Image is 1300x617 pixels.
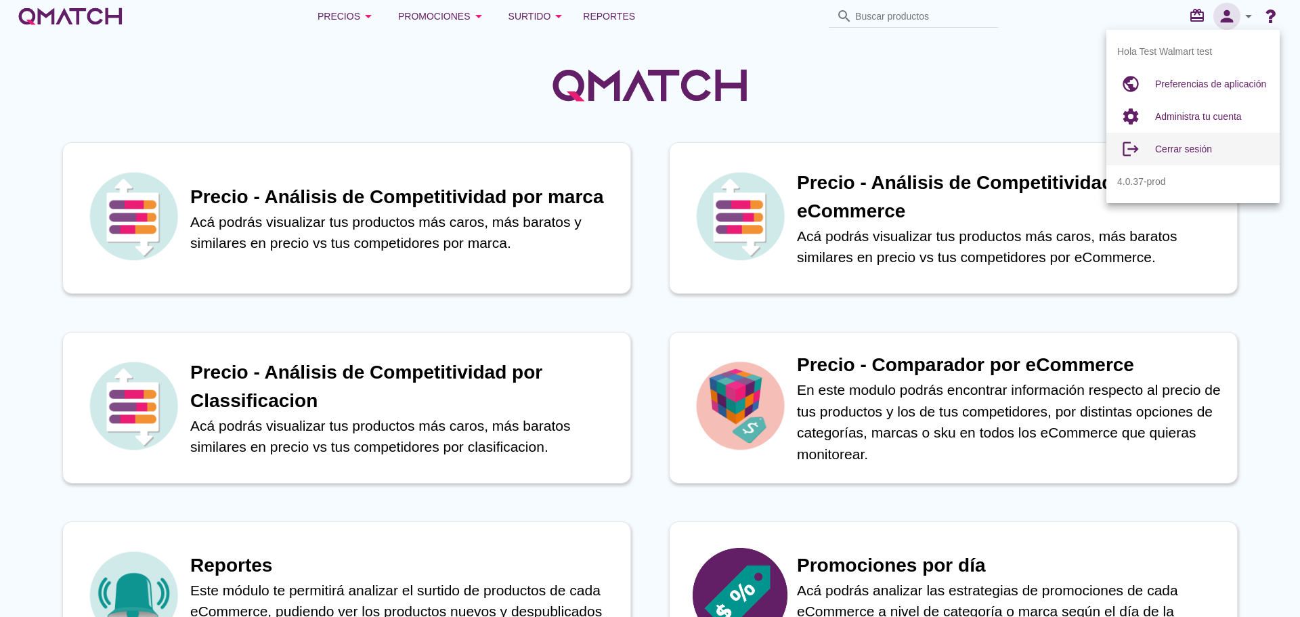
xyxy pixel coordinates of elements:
[578,3,641,30] a: Reportes
[836,8,852,24] i: search
[797,351,1223,379] h1: Precio - Comparador por eCommerce
[650,332,1257,484] a: iconPrecio - Comparador por eCommerceEn este modulo podrás encontrar información respecto al prec...
[387,3,498,30] button: Promociones
[1155,111,1242,122] span: Administra tu cuenta
[797,226,1223,268] p: Acá podrás visualizar tus productos más caros, más baratos similares en precio vs tus competidore...
[1117,103,1144,130] i: settings
[797,379,1223,465] p: En este modulo podrás encontrar información respecto al precio de tus productos y los de tus comp...
[855,5,991,27] input: Buscar productos
[583,8,635,24] span: Reportes
[43,142,650,294] a: iconPrecio - Análisis de Competitividad por marcaAcá podrás visualizar tus productos más caros, m...
[16,3,125,30] a: white-qmatch-logo
[1117,70,1144,98] i: public
[318,8,376,24] div: Precios
[471,8,487,24] i: arrow_drop_down
[1155,79,1266,89] span: Preferencias de aplicación
[693,358,787,453] img: icon
[360,8,376,24] i: arrow_drop_down
[307,3,387,30] button: Precios
[797,551,1223,580] h1: Promociones por día
[190,415,617,458] p: Acá podrás visualizar tus productos más caros, más baratos similares en precio vs tus competidore...
[190,551,617,580] h1: Reportes
[1117,135,1144,163] i: logout
[1117,175,1166,189] span: 4.0.37-prod
[1240,8,1257,24] i: arrow_drop_down
[693,169,787,263] img: icon
[1213,7,1240,26] i: person
[650,142,1257,294] a: iconPrecio - Análisis de Competitividad por eCommerceAcá podrás visualizar tus productos más caro...
[550,8,567,24] i: arrow_drop_down
[43,332,650,484] a: iconPrecio - Análisis de Competitividad por ClassificacionAcá podrás visualizar tus productos más...
[508,8,567,24] div: Surtido
[1155,144,1212,154] span: Cerrar sesión
[498,3,578,30] button: Surtido
[398,8,487,24] div: Promociones
[1117,45,1212,59] span: Hola Test Walmart test
[548,51,752,119] img: QMatchLogo
[797,169,1223,226] h1: Precio - Análisis de Competitividad por eCommerce
[86,358,181,453] img: icon
[190,358,617,415] h1: Precio - Análisis de Competitividad por Classificacion
[190,211,617,254] p: Acá podrás visualizar tus productos más caros, más baratos y similares en precio vs tus competido...
[86,169,181,263] img: icon
[1189,7,1211,24] i: redeem
[190,183,617,211] h1: Precio - Análisis de Competitividad por marca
